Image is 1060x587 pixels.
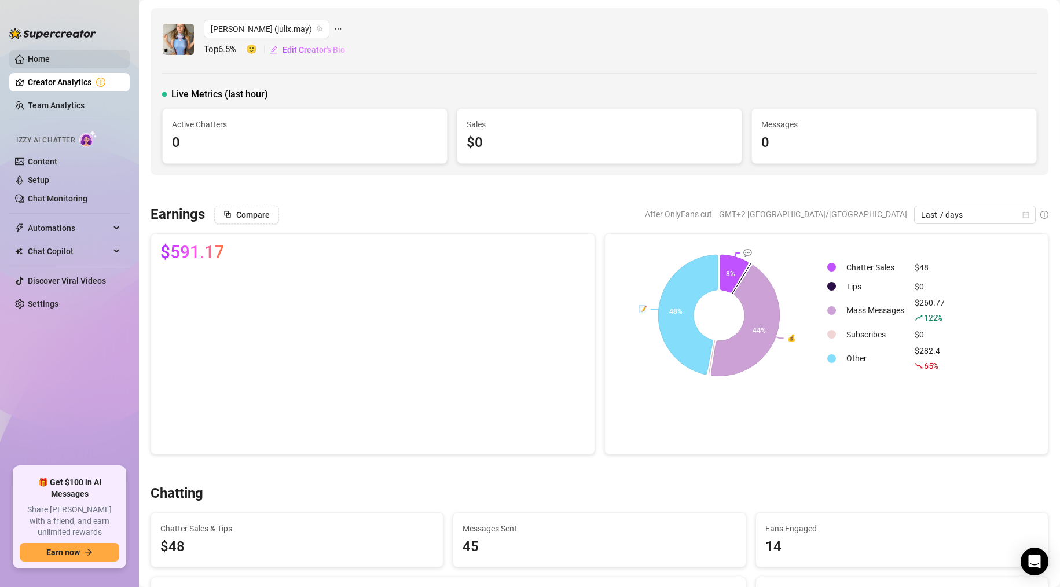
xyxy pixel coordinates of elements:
[160,243,224,262] span: $591.17
[765,522,1039,535] span: Fans Engaged
[223,210,232,218] span: block
[46,548,80,557] span: Earn now
[15,247,23,255] img: Chat Copilot
[842,325,909,343] td: Subscribes
[924,360,937,371] span: 65 %
[283,45,345,54] span: Edit Creator's Bio
[842,296,909,324] td: Mass Messages
[28,175,49,185] a: Setup
[28,157,57,166] a: Content
[15,223,24,233] span: thunderbolt
[645,206,712,223] span: After OnlyFans cut
[787,333,796,342] text: 💰
[270,46,278,54] span: edit
[151,206,205,224] h3: Earnings
[204,43,246,57] span: Top 6.5 %
[28,73,120,91] a: Creator Analytics exclamation-circle
[160,536,434,558] span: $48
[79,130,97,147] img: AI Chatter
[467,118,732,131] span: Sales
[719,206,907,223] span: GMT+2 [GEOGRAPHIC_DATA]/[GEOGRAPHIC_DATA]
[743,248,752,257] text: 💬
[467,132,732,154] div: $0
[20,477,119,500] span: 🎁 Get $100 in AI Messages
[316,25,323,32] span: team
[842,344,909,372] td: Other
[236,210,270,219] span: Compare
[334,20,342,38] span: ellipsis
[28,54,50,64] a: Home
[151,485,203,503] h3: Chatting
[765,536,1039,558] div: 14
[915,280,945,293] div: $0
[172,132,438,154] div: 0
[160,522,434,535] span: Chatter Sales & Tips
[915,362,923,370] span: fall
[85,548,93,556] span: arrow-right
[28,219,110,237] span: Automations
[28,194,87,203] a: Chat Monitoring
[842,277,909,295] td: Tips
[638,304,647,313] text: 📝
[28,299,58,309] a: Settings
[172,118,438,131] span: Active Chatters
[246,43,269,57] span: 🙂
[269,41,346,59] button: Edit Creator's Bio
[924,312,942,323] span: 122 %
[761,132,1027,154] div: 0
[915,261,945,274] div: $48
[915,314,923,322] span: rise
[463,536,736,558] div: 45
[915,296,945,324] div: $260.77
[16,135,75,146] span: Izzy AI Chatter
[211,20,322,38] span: Julia (julix.may)
[28,242,110,261] span: Chat Copilot
[20,504,119,538] span: Share [PERSON_NAME] with a friend, and earn unlimited rewards
[28,276,106,285] a: Discover Viral Videos
[214,206,279,224] button: Compare
[171,87,268,101] span: Live Metrics (last hour)
[28,101,85,110] a: Team Analytics
[1022,211,1029,218] span: calendar
[163,24,194,55] img: Julia (@julix.may)
[1021,548,1048,575] div: Open Intercom Messenger
[915,328,945,341] div: $0
[842,258,909,276] td: Chatter Sales
[1040,211,1048,219] span: info-circle
[20,543,119,562] button: Earn nowarrow-right
[761,118,1027,131] span: Messages
[921,206,1029,223] span: Last 7 days
[915,344,945,372] div: $282.4
[463,522,736,535] span: Messages Sent
[9,28,96,39] img: logo-BBDzfeDw.svg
